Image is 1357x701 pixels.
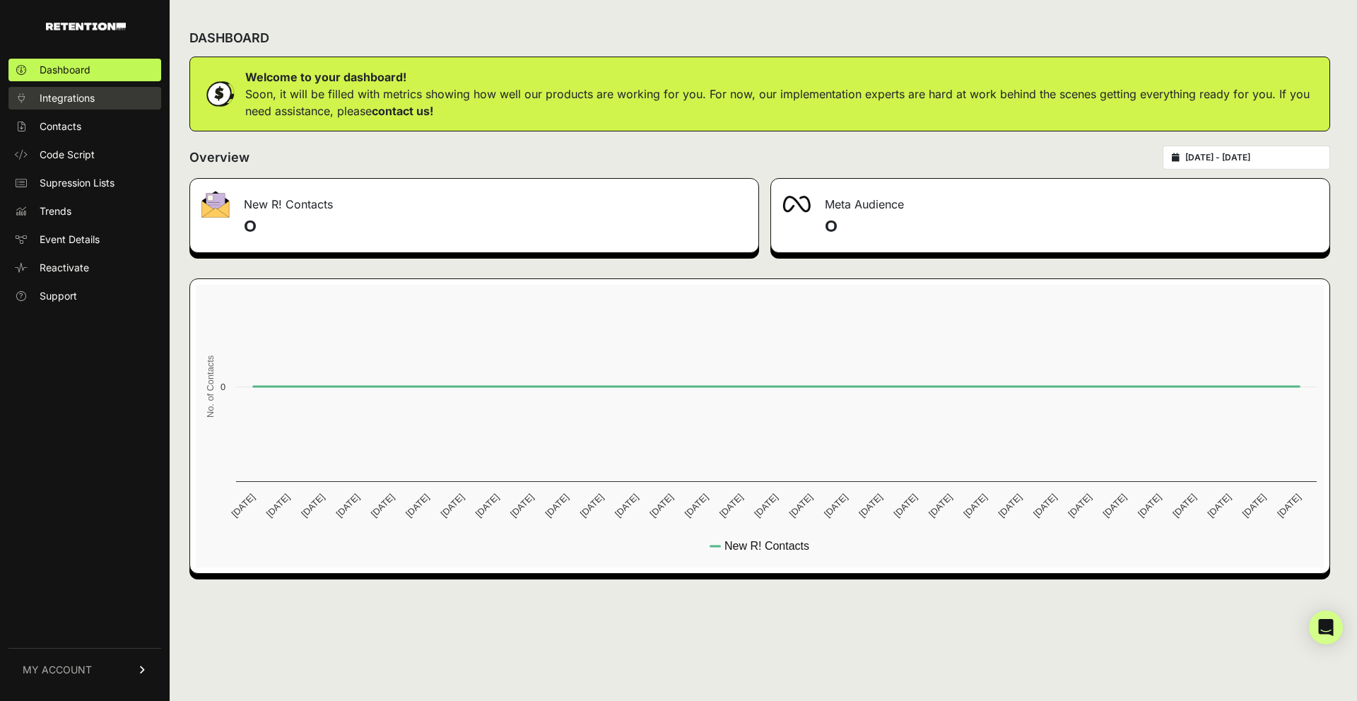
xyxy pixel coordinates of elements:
text: [DATE] [647,492,675,519]
span: Event Details [40,232,100,247]
span: Trends [40,204,71,218]
span: Support [40,289,77,303]
strong: Welcome to your dashboard! [245,70,406,84]
text: New R! Contacts [724,540,809,552]
text: [DATE] [961,492,989,519]
div: Open Intercom Messenger [1309,611,1343,644]
h2: Overview [189,148,249,167]
h2: DASHBOARD [189,28,269,48]
text: [DATE] [230,492,257,519]
text: [DATE] [927,492,954,519]
span: Contacts [40,119,81,134]
text: [DATE] [1240,492,1268,519]
text: [DATE] [299,492,327,519]
div: New R! Contacts [190,179,758,221]
text: [DATE] [822,492,850,519]
a: Reactivate [8,257,161,279]
text: [DATE] [613,492,640,519]
text: [DATE] [857,492,884,519]
text: [DATE] [1170,492,1198,519]
text: [DATE] [438,492,466,519]
text: [DATE] [717,492,745,519]
span: Reactivate [40,261,89,275]
text: [DATE] [543,492,570,519]
text: [DATE] [1066,492,1093,519]
a: Dashboard [8,59,161,81]
p: Soon, it will be filled with metrics showing how well our products are working for you. For now, ... [245,86,1318,119]
text: [DATE] [892,492,920,519]
span: Supression Lists [40,176,114,190]
a: MY ACCOUNT [8,648,161,691]
text: [DATE] [474,492,501,519]
a: Contacts [8,115,161,138]
h4: 0 [825,216,1318,238]
text: [DATE] [369,492,396,519]
img: dollar-coin-05c43ed7efb7bc0c12610022525b4bbbb207c7efeef5aecc26f025e68dcafac9.png [201,76,237,112]
span: MY ACCOUNT [23,663,92,677]
text: [DATE] [1136,492,1163,519]
text: [DATE] [683,492,710,519]
span: Code Script [40,148,95,162]
a: Supression Lists [8,172,161,194]
text: [DATE] [997,492,1024,519]
text: [DATE] [264,492,292,519]
text: [DATE] [1101,492,1129,519]
text: [DATE] [508,492,536,519]
a: Integrations [8,87,161,110]
text: [DATE] [787,492,815,519]
h4: 0 [244,216,747,238]
a: Event Details [8,228,161,251]
a: Trends [8,200,161,223]
text: [DATE] [1031,492,1059,519]
text: [DATE] [404,492,431,519]
text: [DATE] [752,492,780,519]
text: No. of Contacts [205,355,216,418]
img: fa-meta-2f981b61bb99beabf952f7030308934f19ce035c18b003e963880cc3fabeebb7.png [782,196,811,213]
span: Dashboard [40,63,90,77]
text: [DATE] [334,492,361,519]
a: Code Script [8,143,161,166]
img: fa-envelope-19ae18322b30453b285274b1b8af3d052b27d846a4fbe8435d1a52b978f639a2.png [201,191,230,218]
text: [DATE] [578,492,606,519]
text: [DATE] [1275,492,1303,519]
a: Support [8,285,161,307]
img: Retention.com [46,23,126,30]
span: Integrations [40,91,95,105]
div: Meta Audience [771,179,1329,221]
a: contact us! [372,104,433,118]
text: 0 [221,382,225,392]
text: [DATE] [1206,492,1233,519]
